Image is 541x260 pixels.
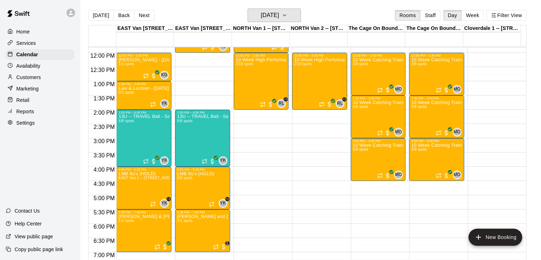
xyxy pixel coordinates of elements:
[175,110,230,167] div: 2:00 PM – 4:00 PM: 13U -- TRAVEL Ball - Saturdays @ East Van
[397,171,403,179] span: Manabu Ogawa
[405,25,463,32] div: The Cage On Boundary 2 -- [STREET_ADDRESS] ([PERSON_NAME] & [PERSON_NAME]), [GEOGRAPHIC_DATA]
[353,97,404,100] div: 1:30 PM – 3:00 PM
[118,54,169,57] div: 12:00 PM – 1:00 PM
[409,53,464,95] div: 12:00 PM – 1:30 PM: 10 Week Catching Training ( 2011 / 2012’s ) Boundary x Manabu Ogawa
[92,181,117,187] span: 4:30 PM
[143,158,149,164] span: Recurring event
[353,147,368,151] span: 5/8 spots filled
[177,119,193,123] span: 6/8 spots filled
[175,167,230,209] div: 4:00 PM – 5:30 PM: LMB 8u's (HOLD)
[292,53,347,110] div: 12:00 PM – 2:00 PM: 10 Week High Performance Training ( 2013 / 2014’s ) North Shore Baseball x T2...
[92,252,117,258] span: 7:00 PM
[271,45,277,50] span: Recurring event
[409,95,464,138] div: 1:30 PM – 3:00 PM: 10 Week Catching Training ( 2013 / 2014’s ) Boundary x Manabu Ogawa
[6,83,74,94] div: Marketing
[395,171,402,178] span: MO
[453,85,461,94] div: Manabu Ogawa
[411,139,462,143] div: 3:00 PM – 4:30 PM
[436,130,441,136] span: Recurring event
[225,197,229,201] span: +1
[394,85,403,94] div: Manabu Ogawa
[6,106,74,117] a: Reports
[166,197,171,201] span: +1
[89,67,116,73] span: 12:30 PM
[456,171,461,179] span: Manabu Ogawa
[222,156,227,165] span: Yuma Kiyono
[456,85,461,94] span: Manabu Ogawa
[377,87,383,93] span: Recurring event
[463,25,521,32] div: Cloverdale 1 -- [STREET_ADDRESS]
[395,10,420,21] button: Rooms
[260,102,266,107] span: Recurring event
[6,95,74,105] a: Retail
[161,100,168,107] span: YK
[175,209,230,252] div: 5:30 PM – 7:00 PM: Evan and Ryan - Oct 25-Dec 20 @ East Van (9wks)
[160,71,169,79] div: Kyle Gee
[353,139,404,143] div: 3:00 PM – 4:30 PM
[409,138,464,181] div: 3:00 PM – 4:30 PM: 10 Week Catching Training ( 2015 / 2016 ) Boundary x Manabu Ogawa
[468,229,522,246] button: add
[351,53,406,95] div: 12:00 PM – 1:30 PM: 10 Week Catching Training ( 2011 / 2012’s ) Boundary x Manabu Ogawa
[453,128,461,136] div: Manabu Ogawa
[280,99,286,108] span: Ryan Leonard & 1 other
[209,201,214,207] span: Recurring event
[395,86,402,93] span: MO
[209,44,216,51] span: All customers have paid
[377,130,383,136] span: Recurring event
[236,54,287,57] div: 12:00 PM – 2:00 PM
[6,118,74,128] a: Settings
[16,119,35,126] p: Settings
[160,99,169,108] div: Yuma Kiyono
[411,147,427,151] span: 5/8 spots filled
[116,25,174,32] div: EAST Van [STREET_ADDRESS]
[92,209,117,215] span: 5:30 PM
[116,209,171,252] div: 5:30 PM – 7:00 PM: Ty & Brendan Cook - Oct 18 - Dec 20 @ East Van
[154,244,160,250] span: Recurring event
[443,87,450,94] span: All customers have paid
[116,53,171,81] div: 12:00 PM – 1:00 PM: Felix Goranson - Sat, Oct18-Dec20 @ East Van (10wks)
[279,100,284,107] span: RL
[6,61,74,71] a: Availability
[177,111,228,114] div: 2:00 PM – 4:00 PM
[453,171,461,179] div: Manabu Ogawa
[225,241,229,245] span: 1
[6,38,74,48] a: Services
[234,53,289,110] div: 12:00 PM – 2:00 PM: 10 Week High Performance Training ( 2013 / 2014’s ) North Shore Baseball x T2...
[219,199,227,208] div: Yuma Kiyono
[16,51,38,58] p: Calendar
[118,119,134,123] span: 6/8 spots filled
[118,168,169,171] div: 4:00 PM – 5:30 PM
[6,49,74,60] div: Calendar
[209,158,216,165] span: All customers have paid
[222,199,227,208] span: Yuma Kiyono & 1 other
[150,158,157,165] span: All customers have paid
[177,168,228,171] div: 4:00 PM – 5:30 PM
[319,102,324,107] span: Recurring event
[420,10,440,21] button: Staff
[336,99,344,108] div: Ryan Leonard
[337,100,343,107] span: RL
[236,62,253,66] span: 2/10 spots filled
[92,138,117,144] span: 3:00 PM
[456,128,461,136] span: Manabu Ogawa
[397,128,403,136] span: Manabu Ogawa
[163,156,169,165] span: Yuma Kiyono
[443,10,462,21] button: Day
[351,95,406,138] div: 1:30 PM – 3:00 PM: 10 Week Catching Training ( 2013 / 2014’s ) Boundary x Manabu Ogawa
[113,10,134,21] button: Back
[454,171,461,178] span: MO
[174,25,232,32] div: EAST Van [STREET_ADDRESS]
[116,81,171,110] div: 1:00 PM – 2:00 PM: Liev & Lochlan - Oct 18 - Dec 20 (10wks) @ East Van
[220,200,226,207] span: YK
[92,81,117,87] span: 1:00 PM
[16,28,30,35] p: Home
[342,97,346,102] span: +1
[411,97,462,100] div: 1:30 PM – 3:00 PM
[15,233,53,240] p: View public page
[163,199,169,208] span: Yuma Kiyono & 1 other
[384,129,391,136] span: All customers have paid
[279,44,286,51] span: All customers have paid
[118,219,134,223] span: 1/1 spots filled
[213,244,219,250] span: Recurring event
